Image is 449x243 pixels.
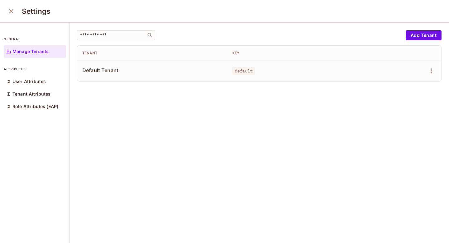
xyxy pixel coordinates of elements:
[82,67,222,74] span: Default Tenant
[22,7,50,16] h3: Settings
[406,30,442,40] button: Add Tenant
[5,5,17,17] button: close
[12,104,58,109] p: Role Attributes (EAP)
[4,67,66,72] p: attributes
[12,79,46,84] p: User Attributes
[232,51,372,56] div: Key
[4,37,66,42] p: general
[12,92,51,97] p: Tenant Attributes
[232,67,255,75] span: default
[12,49,49,54] p: Manage Tenants
[82,51,222,56] div: Tenant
